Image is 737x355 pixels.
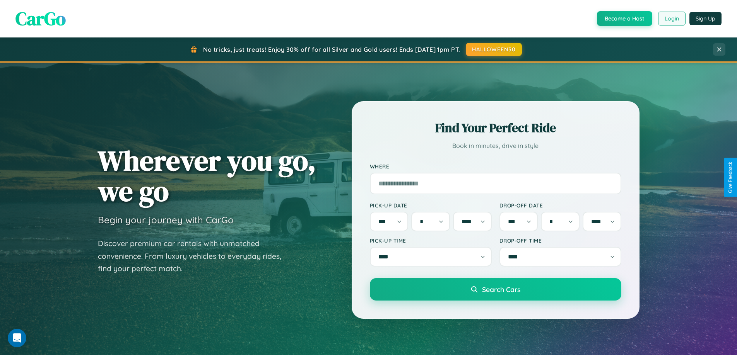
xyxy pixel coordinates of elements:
[15,6,66,31] span: CarGo
[370,278,621,301] button: Search Cars
[466,43,522,56] button: HALLOWEEN30
[370,163,621,170] label: Where
[658,12,686,25] button: Login
[98,145,316,206] h1: Wherever you go, we go
[499,237,621,244] label: Drop-off Time
[597,11,652,26] button: Become a Host
[370,140,621,151] p: Book in minutes, drive in style
[370,119,621,136] h2: Find Your Perfect Ride
[689,12,722,25] button: Sign Up
[98,237,291,275] p: Discover premium car rentals with unmatched convenience. From luxury vehicles to everyday rides, ...
[370,237,492,244] label: Pick-up Time
[98,214,234,226] h3: Begin your journey with CarGo
[8,329,26,347] iframe: Intercom live chat
[482,285,520,294] span: Search Cars
[370,202,492,209] label: Pick-up Date
[203,46,460,53] span: No tricks, just treats! Enjoy 30% off for all Silver and Gold users! Ends [DATE] 1pm PT.
[728,162,733,193] div: Give Feedback
[499,202,621,209] label: Drop-off Date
